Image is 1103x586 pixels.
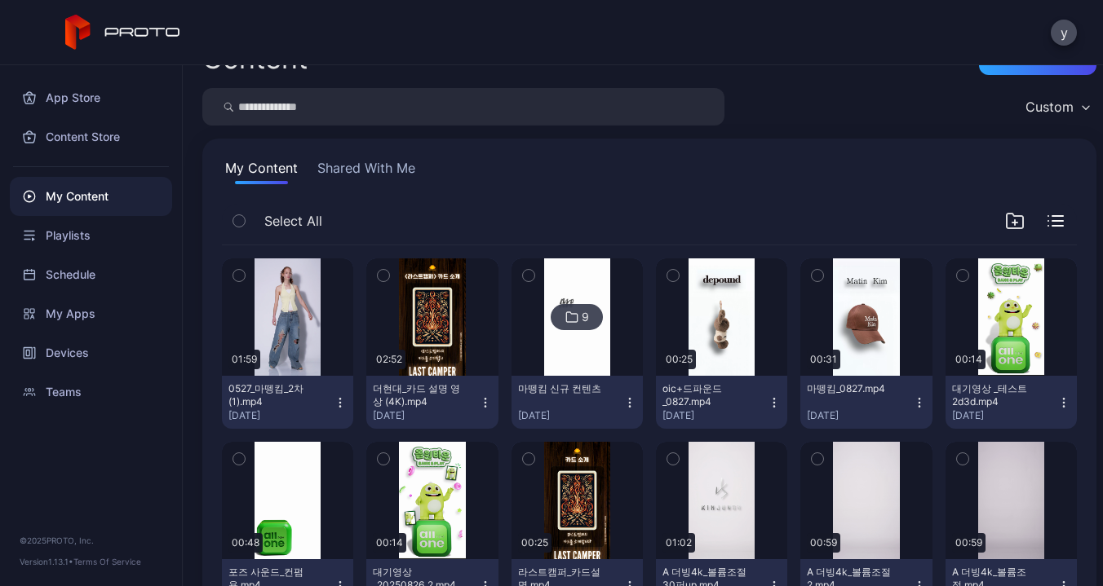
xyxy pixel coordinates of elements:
div: 대기영상 _테스트2d3d.mp4 [952,382,1042,408]
div: [DATE] [373,409,478,422]
button: Custom [1017,88,1096,126]
div: 9 [582,310,589,324]
div: 0527_마뗑킴_2차 (1).mp4 [228,382,318,408]
a: App Store [10,78,172,117]
div: [DATE] [518,409,623,422]
a: Devices [10,333,172,372]
div: oic+드파운드_0827.mp4 [662,382,752,408]
div: [DATE] [662,409,768,422]
span: Select All [264,211,322,231]
div: 더현대_카드 설명 영상 (4K).mp4 [373,382,463,408]
a: My Apps [10,294,172,333]
button: 마뗑킴_0827.mp4[DATE] [800,376,932,429]
div: Content [202,45,308,73]
div: 마뗑킴 신규 컨텐츠 [518,382,608,395]
button: 대기영상 _테스트2d3d.mp4[DATE] [946,376,1077,429]
div: © 2025 PROTO, Inc. [20,534,162,547]
button: My Content [222,158,301,184]
button: oic+드파운드_0827.mp4[DATE] [656,376,787,429]
button: 0527_마뗑킴_2차 (1).mp4[DATE] [222,376,353,429]
a: My Content [10,177,172,216]
button: 마뗑킴 신규 컨텐츠[DATE] [512,376,643,429]
a: Schedule [10,255,172,294]
a: Content Store [10,117,172,156]
a: Terms Of Service [73,557,141,566]
div: Custom [1025,99,1074,115]
button: Shared With Me [314,158,419,184]
a: Teams [10,372,172,412]
button: 더현대_카드 설명 영상 (4K).mp4[DATE] [366,376,498,429]
span: Version 1.13.1 • [20,557,73,566]
button: y [1051,20,1077,46]
div: [DATE] [228,409,334,422]
div: [DATE] [952,409,1057,422]
div: [DATE] [807,409,912,422]
a: Playlists [10,216,172,255]
div: 마뗑킴_0827.mp4 [807,382,897,395]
